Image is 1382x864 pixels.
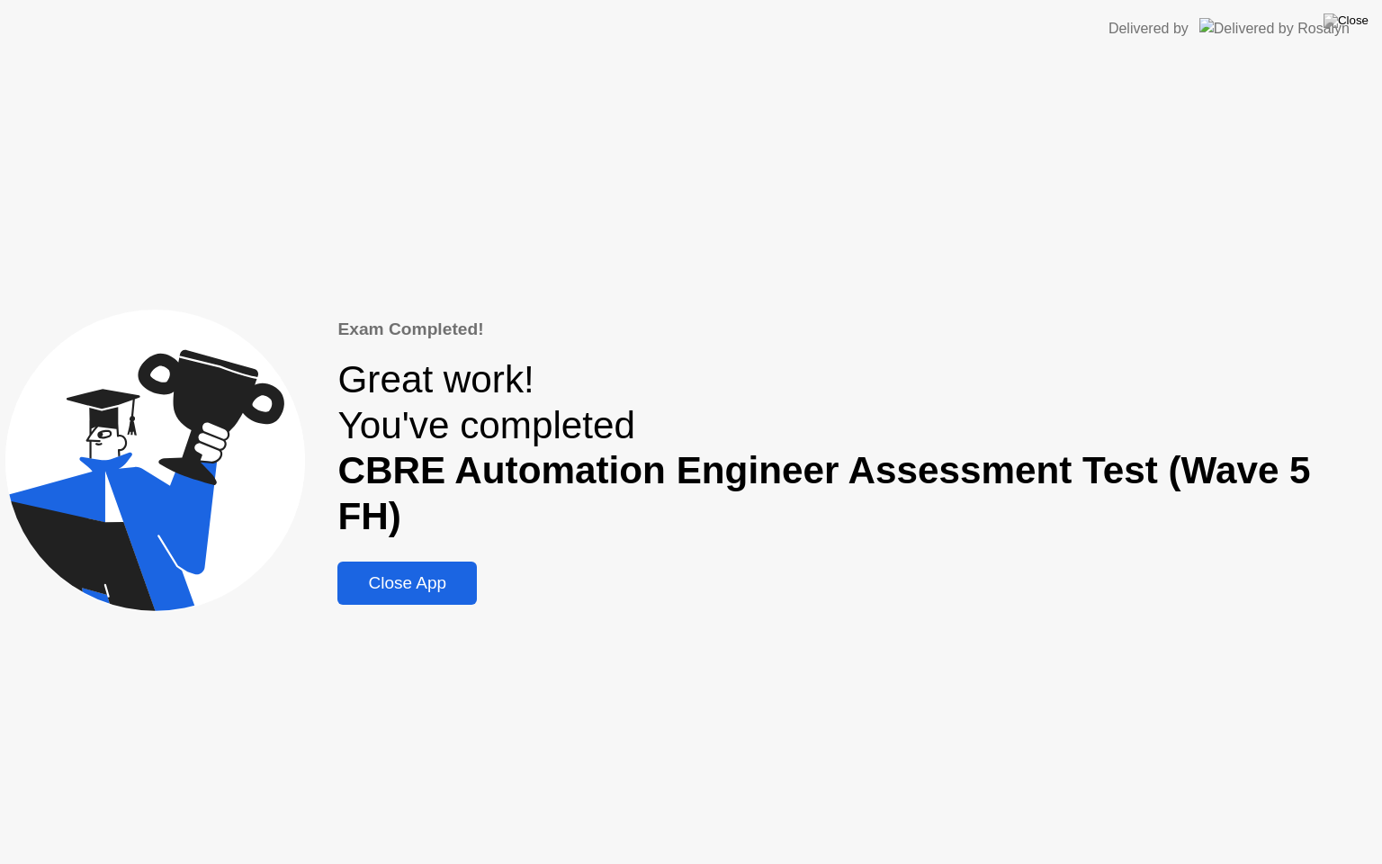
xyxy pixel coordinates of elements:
div: Close App [343,573,471,593]
div: Delivered by [1108,18,1189,40]
div: Close [575,7,607,40]
button: Close App [337,562,477,605]
button: go back [12,7,46,41]
b: CBRE Automation Engineer Assessment Test (Wave 5 FH) [337,449,1310,537]
button: Collapse window [541,7,575,41]
div: Great work! You've completed [337,357,1377,540]
img: Delivered by Rosalyn [1199,18,1350,39]
img: Close [1324,13,1369,28]
div: Exam Completed! [337,317,1377,343]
